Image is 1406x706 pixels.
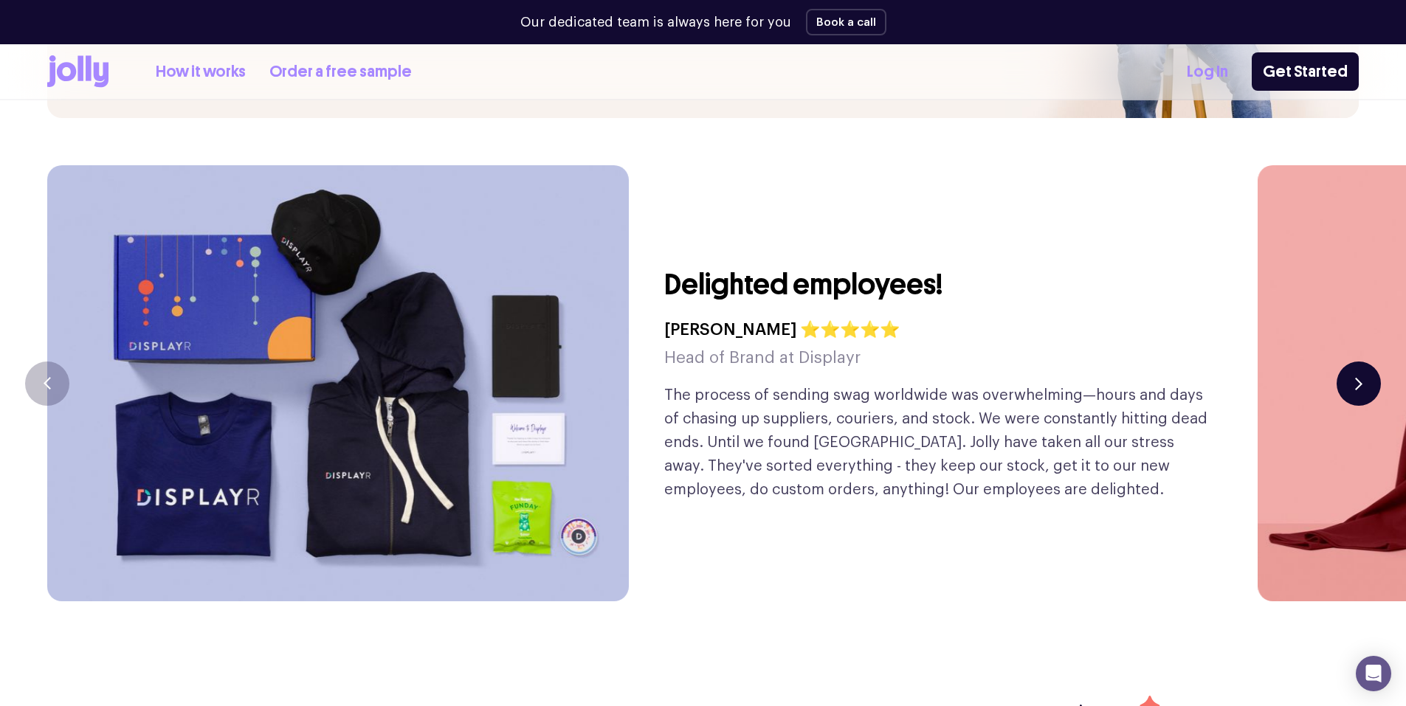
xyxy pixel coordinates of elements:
[664,344,900,372] h5: Head of Brand at Displayr
[664,316,900,344] h4: [PERSON_NAME] ⭐⭐⭐⭐⭐
[1356,656,1391,691] div: Open Intercom Messenger
[664,266,942,304] h3: Delighted employees!
[520,13,791,32] p: Our dedicated team is always here for you
[156,60,246,84] a: How it works
[269,60,412,84] a: Order a free sample
[1187,60,1228,84] a: Log In
[664,384,1210,502] p: The process of sending swag worldwide was overwhelming—hours and days of chasing up suppliers, co...
[1252,52,1359,91] a: Get Started
[806,9,886,35] button: Book a call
